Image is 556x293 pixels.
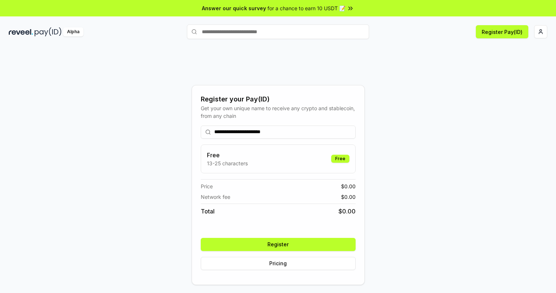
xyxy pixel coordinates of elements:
[201,193,230,201] span: Network fee
[331,155,349,163] div: Free
[341,193,356,201] span: $ 0.00
[201,257,356,270] button: Pricing
[202,4,266,12] span: Answer our quick survey
[201,104,356,120] div: Get your own unique name to receive any crypto and stablecoin, from any chain
[341,182,356,190] span: $ 0.00
[201,94,356,104] div: Register your Pay(ID)
[201,182,213,190] span: Price
[201,207,215,216] span: Total
[9,27,33,36] img: reveel_dark
[63,27,83,36] div: Alpha
[207,151,248,159] h3: Free
[267,4,345,12] span: for a chance to earn 10 USDT 📝
[35,27,62,36] img: pay_id
[207,159,248,167] p: 13-25 characters
[338,207,356,216] span: $ 0.00
[201,238,356,251] button: Register
[476,25,528,38] button: Register Pay(ID)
